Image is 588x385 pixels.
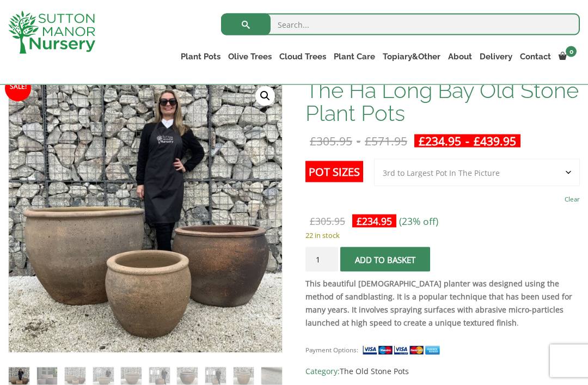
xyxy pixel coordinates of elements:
bdi: 439.95 [474,133,516,149]
small: Payment Options: [305,346,358,354]
bdi: 571.95 [365,133,407,149]
a: Cloud Trees [275,49,330,64]
a: About [444,49,476,64]
bdi: 305.95 [310,133,352,149]
bdi: 234.95 [357,215,392,228]
a: Olive Trees [224,49,275,64]
a: Plant Care [330,49,379,64]
h1: The Ha Long Bay Old Stone Plant Pots [305,79,580,125]
span: 0 [566,46,577,57]
span: Sale! [5,76,31,102]
img: payment supported [362,345,444,356]
a: Topiary&Other [379,49,444,64]
label: Pot Sizes [305,161,363,182]
span: £ [357,215,362,228]
p: . [305,277,580,329]
button: Add to basket [340,247,430,272]
ins: - [414,135,520,148]
span: £ [419,133,425,149]
span: £ [474,133,480,149]
a: The Old Stone Pots [340,366,409,376]
span: £ [365,133,371,149]
bdi: 305.95 [310,215,345,228]
span: £ [310,133,316,149]
a: 0 [555,49,580,64]
span: Category: [305,365,580,378]
a: Delivery [476,49,516,64]
a: Contact [516,49,555,64]
input: Search... [221,14,580,35]
del: - [305,135,412,148]
a: View full-screen image gallery [255,87,275,106]
bdi: 234.95 [419,133,461,149]
a: Clear options [565,192,580,207]
strong: This beautiful [DEMOGRAPHIC_DATA] planter was designed using the method of sandblasting. It is a ... [305,278,572,328]
span: (23% off) [399,215,438,228]
input: Product quantity [305,247,338,272]
a: Plant Pots [177,49,224,64]
span: £ [310,215,315,228]
p: 22 in stock [305,229,580,242]
img: logo [8,11,95,54]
